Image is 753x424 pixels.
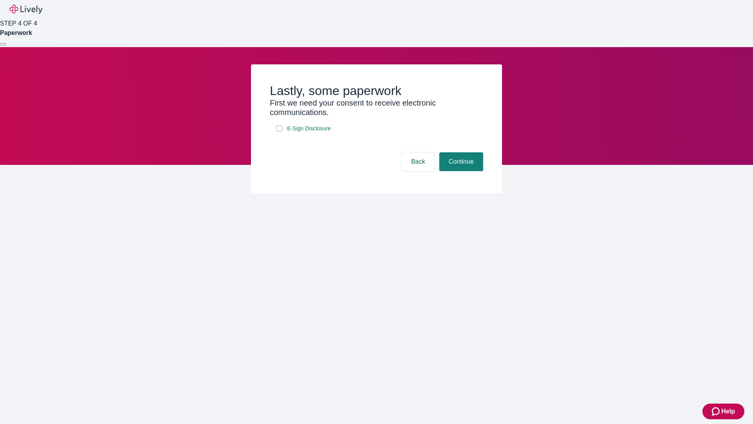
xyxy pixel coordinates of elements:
svg: Zendesk support icon [712,407,721,416]
span: Help [721,407,735,416]
a: e-sign disclosure document [286,124,332,133]
h2: Lastly, some paperwork [270,83,483,98]
img: Lively [9,5,42,14]
button: Back [402,152,435,171]
button: Continue [439,152,483,171]
button: Zendesk support iconHelp [702,404,744,419]
h3: First we need your consent to receive electronic communications. [270,98,483,117]
span: E-Sign Disclosure [287,124,331,133]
